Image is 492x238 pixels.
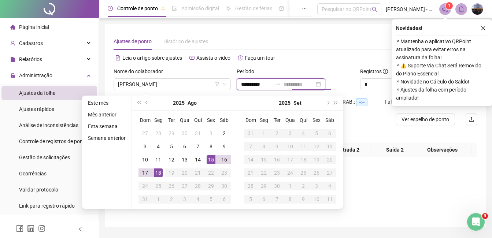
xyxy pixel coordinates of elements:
div: 27 [141,129,149,138]
td: 2025-08-05 [165,140,178,153]
td: 2025-09-28 [244,179,257,193]
span: facebook [16,225,23,232]
td: 2025-09-05 [310,127,323,140]
td: 2025-09-23 [270,166,284,179]
td: 2025-08-12 [165,153,178,166]
span: notification [442,6,448,12]
td: 2025-09-02 [165,193,178,206]
button: next-year [323,96,332,110]
div: 28 [246,182,255,190]
td: 2025-10-10 [310,193,323,206]
div: 28 [154,129,163,138]
span: lock [10,73,15,78]
div: 9 [273,142,281,151]
span: file-done [172,6,177,11]
td: 2025-09-03 [284,127,297,140]
span: FLORIZ LÚCIO PEREIRA JÚNIOR [118,79,226,90]
div: 19 [312,155,321,164]
span: --:-- [356,98,367,106]
div: 31 [141,195,149,204]
td: 2025-09-10 [284,140,297,153]
td: 2025-09-17 [284,153,297,166]
td: 2025-08-31 [138,193,152,206]
td: 2025-09-26 [310,166,323,179]
div: 8 [207,142,215,151]
div: 15 [207,155,215,164]
div: 20 [180,168,189,177]
div: 6 [325,129,334,138]
li: Esta semana [85,122,129,131]
div: 8 [286,195,295,204]
span: Ajustes rápidos [19,106,54,112]
div: 15 [259,155,268,164]
div: 5 [312,129,321,138]
div: 7 [193,142,202,151]
div: 12 [167,155,176,164]
td: 2025-09-07 [244,140,257,153]
div: 30 [220,182,229,190]
div: 1 [259,129,268,138]
td: 2025-08-17 [138,166,152,179]
th: Sex [204,114,218,127]
td: 2025-09-14 [244,153,257,166]
th: Qui [297,114,310,127]
iframe: Intercom live chat [467,213,485,231]
td: 2025-09-16 [270,153,284,166]
span: Faça um tour [245,55,275,61]
div: 17 [286,155,295,164]
div: 17 [141,168,149,177]
td: 2025-08-23 [218,166,231,179]
td: 2025-09-03 [178,193,191,206]
span: Ocorrências [19,171,47,176]
div: 18 [299,155,308,164]
span: Relatórios [19,56,42,62]
td: 2025-10-01 [284,179,297,193]
td: 2025-08-07 [191,140,204,153]
span: Controle de ponto [117,5,158,11]
td: 2025-08-21 [191,166,204,179]
td: 2025-09-25 [297,166,310,179]
td: 2025-08-04 [152,140,165,153]
span: filter [215,82,219,86]
td: 2025-09-01 [152,193,165,206]
button: month panel [188,96,197,110]
td: 2025-09-19 [310,153,323,166]
span: youtube [189,55,195,60]
div: 30 [180,129,189,138]
td: 2025-10-09 [297,193,310,206]
td: 2025-09-13 [323,140,336,153]
td: 2025-09-01 [257,127,270,140]
td: 2025-08-29 [204,179,218,193]
div: 22 [259,168,268,177]
th: Qui [191,114,204,127]
td: 2025-10-04 [323,179,336,193]
div: 3 [312,182,321,190]
td: 2025-10-07 [270,193,284,206]
div: 23 [273,168,281,177]
span: Link para registro rápido [19,203,75,209]
td: 2025-10-02 [297,179,310,193]
div: 18 [154,168,163,177]
th: Seg [257,114,270,127]
span: Painel do DP [288,5,317,11]
td: 2025-08-06 [178,140,191,153]
td: 2025-08-14 [191,153,204,166]
td: 2025-08-19 [165,166,178,179]
td: 2025-09-15 [257,153,270,166]
td: 2025-08-03 [138,140,152,153]
th: Sáb [218,114,231,127]
div: 23 [220,168,229,177]
div: 7 [246,142,255,151]
li: Este mês [85,98,129,107]
li: Mês anterior [85,110,129,119]
div: 22 [207,168,215,177]
th: Dom [244,114,257,127]
th: Dom [138,114,152,127]
span: ⚬ Mantenha o aplicativo QRPoint atualizado para evitar erros na assinatura da folha! [396,37,488,62]
span: Admissão digital [181,5,219,11]
div: 29 [259,182,268,190]
div: 4 [299,129,308,138]
td: 2025-09-20 [323,153,336,166]
div: 9 [220,142,229,151]
span: [PERSON_NAME] - C3 Embalagens Ltda [386,5,435,13]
